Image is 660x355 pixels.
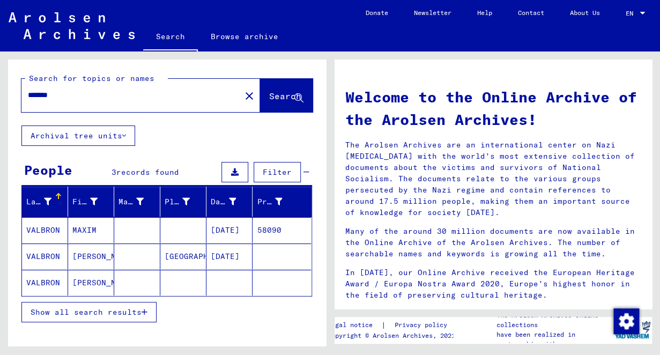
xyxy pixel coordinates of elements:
div: Place of Birth [165,196,190,208]
mat-cell: [DATE] [206,217,253,243]
button: Archival tree units [21,125,135,146]
div: People [24,160,72,180]
mat-cell: [PERSON_NAME] [68,270,114,295]
img: Change consent [613,308,639,334]
div: Prisoner # [257,196,282,208]
div: Prisoner # [257,193,298,210]
mat-header-cell: Date of Birth [206,187,253,217]
a: Search [143,24,198,51]
a: Legal notice [328,320,381,331]
div: Date of Birth [211,196,236,208]
p: Many of the around 30 million documents are now available in the Online Archive of the Arolsen Ar... [345,226,642,260]
mat-cell: 58090 [253,217,311,243]
p: Copyright © Arolsen Archives, 2021 [328,331,460,341]
mat-cell: VALBRON [22,270,68,295]
div: Last Name [26,196,51,208]
mat-cell: VALBRON [22,217,68,243]
div: Place of Birth [165,193,206,210]
mat-cell: VALBRON [22,243,68,269]
mat-header-cell: Last Name [22,187,68,217]
mat-header-cell: Place of Birth [160,187,206,217]
mat-header-cell: Prisoner # [253,187,311,217]
button: Search [260,79,313,112]
div: Date of Birth [211,193,252,210]
mat-icon: close [243,90,256,102]
img: Arolsen_neg.svg [9,12,135,39]
mat-cell: [PERSON_NAME] [68,243,114,269]
div: First Name [72,196,98,208]
span: EN [626,10,637,17]
h1: Welcome to the Online Archive of the Arolsen Archives! [345,86,642,131]
p: The Arolsen Archives online collections [496,310,612,330]
mat-header-cell: First Name [68,187,114,217]
p: In [DATE], our Online Archive received the European Heritage Award / Europa Nostra Award 2020, Eu... [345,267,642,301]
mat-cell: MAXIM [68,217,114,243]
button: Filter [254,162,301,182]
mat-header-cell: Maiden Name [114,187,160,217]
span: Search [269,91,301,101]
span: records found [116,167,179,177]
p: have been realized in partnership with [496,330,612,349]
div: Maiden Name [118,193,160,210]
mat-cell: [DATE] [206,243,253,269]
span: Filter [263,167,292,177]
img: yv_logo.png [612,316,652,343]
button: Clear [239,85,260,106]
div: Last Name [26,193,68,210]
mat-cell: [GEOGRAPHIC_DATA] [160,243,206,269]
div: First Name [72,193,114,210]
span: 3 [112,167,116,177]
a: Privacy policy [386,320,460,331]
div: | [328,320,460,331]
span: Show all search results [31,307,142,317]
button: Show all search results [21,302,157,322]
p: The Arolsen Archives are an international center on Nazi [MEDICAL_DATA] with the world’s most ext... [345,139,642,218]
mat-label: Search for topics or names [29,73,154,83]
div: Maiden Name [118,196,144,208]
a: Browse archive [198,24,291,49]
